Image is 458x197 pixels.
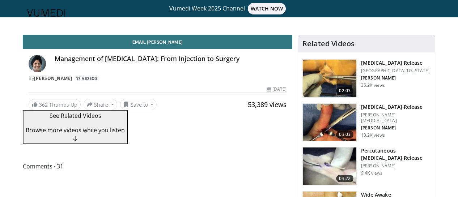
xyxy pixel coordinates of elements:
[303,147,356,185] img: Screen_shot_2010-09-06_at_6.12.35_PM_2.png.150x105_q85_crop-smart_upscale.jpg
[361,163,431,169] p: [PERSON_NAME]
[302,39,355,48] h4: Related Videos
[361,112,431,124] p: [PERSON_NAME] [MEDICAL_DATA]
[361,75,429,81] p: Thomas Trumble
[29,55,46,72] img: Avatar
[361,68,429,74] p: [GEOGRAPHIC_DATA][US_STATE]
[361,147,431,162] h3: Percutaneous [MEDICAL_DATA] Release
[248,100,287,109] span: 53,389 views
[303,60,356,97] img: 38790_0000_3.png.150x105_q85_crop-smart_upscale.jpg
[27,9,65,17] img: VuMedi Logo
[336,131,353,138] span: 03:03
[84,99,117,110] button: Share
[120,99,157,110] button: Save to
[361,82,385,88] p: 35.2K views
[23,162,292,171] span: Comments 31
[29,99,81,110] a: 362 Thumbs Up
[336,87,353,94] span: 02:03
[361,103,431,111] h3: [MEDICAL_DATA] Release
[302,147,431,185] a: 03:22 Percutaneous [MEDICAL_DATA] Release [PERSON_NAME] 9.4K views
[303,104,356,141] img: 035938b6-583e-43cc-b20f-818d33ea51fa.150x105_q85_crop-smart_upscale.jpg
[26,126,125,134] span: Browse more videos while you listen
[23,110,128,144] button: See Related Videos Browse more videos while you listen
[302,59,431,98] a: 02:03 [MEDICAL_DATA] Release [GEOGRAPHIC_DATA][US_STATE] [PERSON_NAME] 35.2K views
[26,111,125,120] p: See Related Videos
[361,170,382,176] p: 9.4K views
[361,59,429,67] h3: [MEDICAL_DATA] Release
[361,132,385,138] p: 13.2K views
[267,86,287,93] div: [DATE]
[55,55,287,63] h4: Management of [MEDICAL_DATA]: From Injection to Surgery
[336,175,353,182] span: 03:22
[34,75,72,81] a: [PERSON_NAME]
[73,75,100,81] a: 17 Videos
[361,125,431,131] p: Asif Ilyas
[29,75,287,82] div: By
[302,103,431,142] a: 03:03 [MEDICAL_DATA] Release [PERSON_NAME] [MEDICAL_DATA] [PERSON_NAME] 13.2K views
[39,101,48,108] span: 362
[23,35,292,49] a: Email [PERSON_NAME]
